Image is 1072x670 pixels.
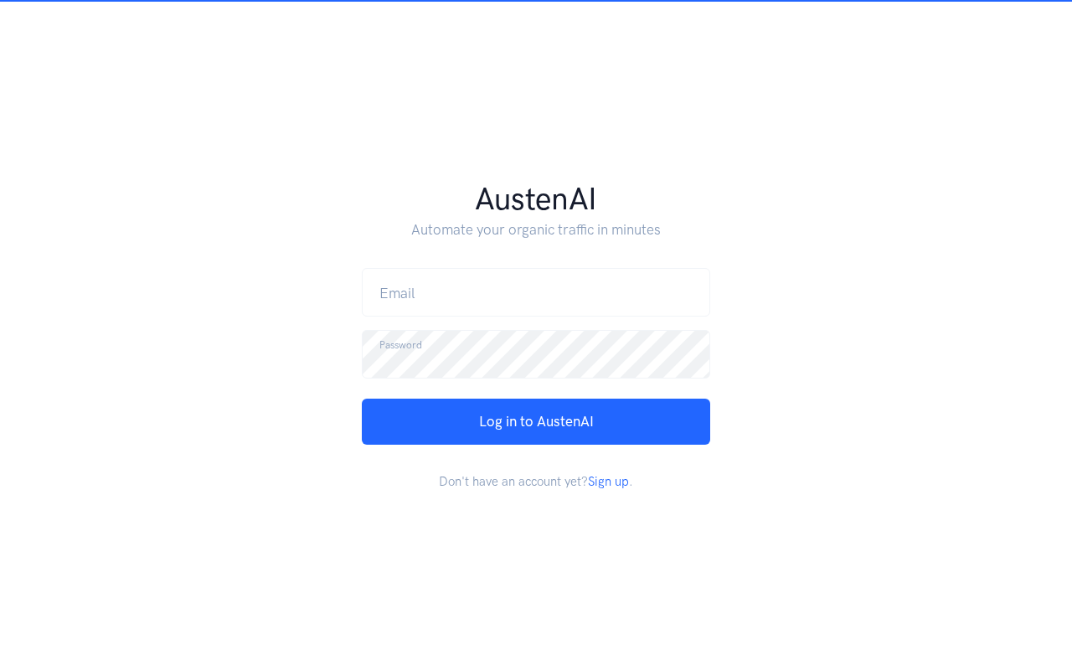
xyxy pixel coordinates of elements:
a: Sign up [588,474,629,489]
button: Log in to AustenAI [362,399,711,445]
input: name@address.com [362,268,711,317]
p: Automate your organic traffic in minutes [362,219,711,241]
p: Don't have an account yet? . [362,472,711,492]
h1: AustenAI [362,178,711,219]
